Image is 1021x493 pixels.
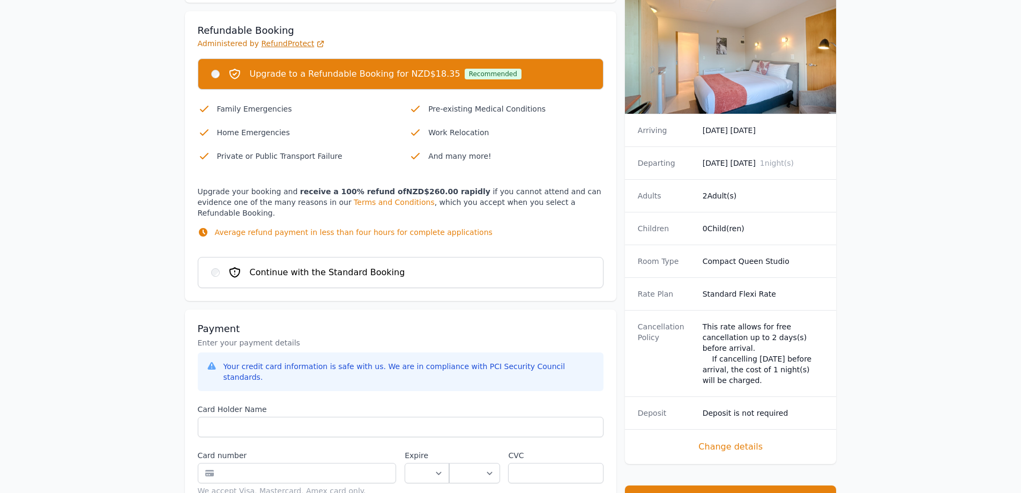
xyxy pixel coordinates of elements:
label: CVC [508,450,603,461]
dd: 2 Adult(s) [703,190,824,201]
dt: Rate Plan [638,289,694,299]
strong: receive a 100% refund of NZD$260.00 rapidly [300,187,490,196]
dd: [DATE] [DATE] [703,125,824,136]
p: Pre-existing Medical Conditions [428,102,603,115]
label: Card Holder Name [198,404,603,415]
dd: Compact Queen Studio [703,256,824,267]
p: Upgrade your booking and if you cannot attend and can evidence one of the many reasons in our , w... [198,186,603,248]
dt: Cancellation Policy [638,321,694,386]
span: Upgrade to a Refundable Booking for NZD$18.35 [250,68,460,80]
div: This rate allows for free cancellation up to 2 days(s) before arrival. If cancelling [DATE] befor... [703,321,824,386]
dd: Standard Flexi Rate [703,289,824,299]
h3: Refundable Booking [198,24,603,37]
span: Change details [638,440,824,453]
a: Terms and Conditions [354,198,435,207]
dd: Deposit is not required [703,408,824,418]
p: And many more! [428,150,603,163]
p: Average refund payment in less than four hours for complete applications [215,227,493,238]
dd: [DATE] [DATE] [703,158,824,168]
h3: Payment [198,322,603,335]
div: Recommended [465,69,521,79]
p: Home Emergencies [217,126,392,139]
dt: Children [638,223,694,234]
label: Card number [198,450,397,461]
div: Your credit card information is safe with us. We are in compliance with PCI Security Council stan... [223,361,595,382]
span: Continue with the Standard Booking [250,266,405,279]
p: Family Emergencies [217,102,392,115]
label: . [449,450,500,461]
dt: Deposit [638,408,694,418]
dt: Room Type [638,256,694,267]
span: 1 night(s) [760,159,794,167]
dt: Arriving [638,125,694,136]
dt: Adults [638,190,694,201]
label: Expire [405,450,449,461]
span: Administered by [198,39,325,48]
p: Enter your payment details [198,337,603,348]
dt: Departing [638,158,694,168]
p: Private or Public Transport Failure [217,150,392,163]
a: RefundProtect [261,39,325,48]
p: Work Relocation [428,126,603,139]
dd: 0 Child(ren) [703,223,824,234]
